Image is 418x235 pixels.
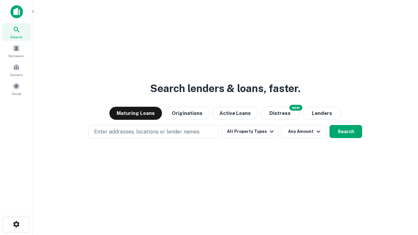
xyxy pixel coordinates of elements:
[222,125,279,138] button: All Property Types
[281,125,327,138] button: Any Amount
[165,107,210,120] button: Originations
[10,5,23,18] img: capitalize-icon.png
[302,107,342,120] button: Lenders
[385,183,418,214] iframe: Chat Widget
[12,91,21,96] span: Saved
[8,53,24,58] span: Borrowers
[10,34,22,39] span: Search
[330,125,362,138] button: Search
[94,128,200,136] p: Enter addresses, locations or lender names
[10,72,23,77] span: Contacts
[2,23,31,41] a: Search
[88,125,219,139] button: Enter addresses, locations or lender names
[289,105,302,111] div: NEW
[109,107,162,120] button: Maturing Loans
[2,61,31,79] a: Contacts
[2,80,31,98] a: Saved
[261,107,300,120] button: Search distressed loans with lien and other non-mortgage details.
[150,81,300,96] h3: Search lenders & loans, faster.
[2,42,31,60] a: Borrowers
[212,107,258,120] button: Active Loans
